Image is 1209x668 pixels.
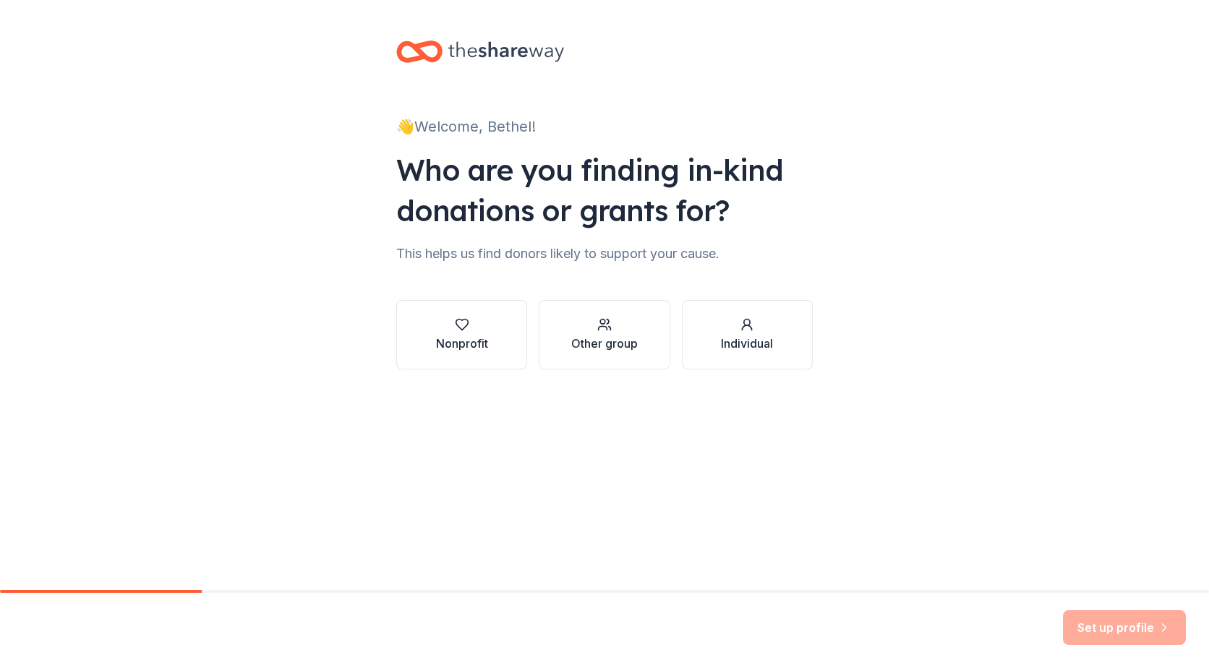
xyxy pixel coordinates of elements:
[396,150,813,231] div: Who are you finding in-kind donations or grants for?
[721,335,773,352] div: Individual
[682,300,813,369] button: Individual
[396,300,527,369] button: Nonprofit
[571,335,638,352] div: Other group
[396,242,813,265] div: This helps us find donors likely to support your cause.
[539,300,670,369] button: Other group
[436,335,488,352] div: Nonprofit
[396,115,813,138] div: 👋 Welcome, Bethel!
